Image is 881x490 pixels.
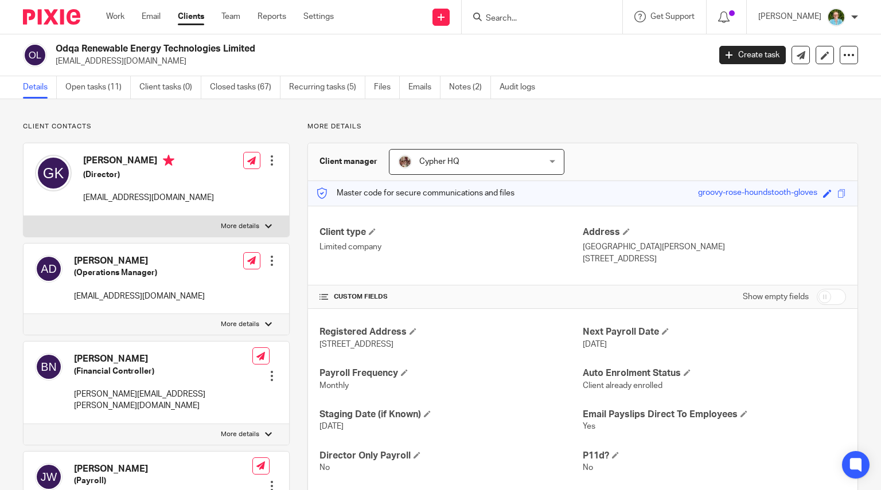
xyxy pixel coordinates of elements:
[74,291,205,302] p: [EMAIL_ADDRESS][DOMAIN_NAME]
[583,422,595,430] span: Yes
[583,450,846,462] h4: P11d?
[319,326,583,338] h4: Registered Address
[258,11,286,22] a: Reports
[583,226,846,238] h4: Address
[485,14,588,24] input: Search
[319,156,377,167] h3: Client manager
[23,76,57,99] a: Details
[139,76,201,99] a: Client tasks (0)
[319,409,583,421] h4: Staging Date (if Known)
[307,122,858,131] p: More details
[317,187,514,199] p: Master code for secure communications and files
[221,430,259,439] p: More details
[163,155,174,166] i: Primary
[319,241,583,253] p: Limited company
[74,267,205,279] h5: (Operations Manager)
[74,463,252,475] h4: [PERSON_NAME]
[583,367,846,379] h4: Auto Enrolment Status
[74,366,252,377] h5: (Financial Controller)
[23,9,80,25] img: Pixie
[743,291,809,303] label: Show empty fields
[56,43,573,55] h2: Odqa Renewable Energy Technologies Limited
[74,255,205,267] h4: [PERSON_NAME]
[319,340,393,348] span: [STREET_ADDRESS]
[419,158,459,166] span: Cypher HQ
[83,192,214,203] p: [EMAIL_ADDRESS][DOMAIN_NAME]
[303,11,334,22] a: Settings
[698,187,817,200] div: groovy-rose-houndstooth-gloves
[408,76,440,99] a: Emails
[35,353,63,381] img: svg%3E
[650,13,695,21] span: Get Support
[221,11,240,22] a: Team
[221,320,259,329] p: More details
[35,255,63,283] img: svg%3E
[142,11,161,22] a: Email
[758,11,821,22] p: [PERSON_NAME]
[289,76,365,99] a: Recurring tasks (5)
[319,464,330,472] span: No
[827,8,845,26] img: U9kDOIcY.jpeg
[583,253,846,265] p: [STREET_ADDRESS]
[23,122,290,131] p: Client contacts
[319,422,344,430] span: [DATE]
[74,353,252,365] h4: [PERSON_NAME]
[178,11,204,22] a: Clients
[319,292,583,301] h4: CUSTOM FIELDS
[74,389,252,412] p: [PERSON_NAME][EMAIL_ADDRESS][PERSON_NAME][DOMAIN_NAME]
[83,155,214,169] h4: [PERSON_NAME]
[35,155,72,191] img: svg%3E
[65,76,131,99] a: Open tasks (11)
[583,464,593,472] span: No
[374,76,400,99] a: Files
[210,76,280,99] a: Closed tasks (67)
[583,409,846,421] h4: Email Payslips Direct To Employees
[83,169,214,181] h5: (Director)
[56,56,702,67] p: [EMAIL_ADDRESS][DOMAIN_NAME]
[449,76,491,99] a: Notes (2)
[500,76,544,99] a: Audit logs
[319,382,349,390] span: Monthly
[319,226,583,238] h4: Client type
[583,241,846,253] p: [GEOGRAPHIC_DATA][PERSON_NAME]
[319,450,583,462] h4: Director Only Payroll
[221,222,259,231] p: More details
[583,326,846,338] h4: Next Payroll Date
[398,155,412,168] img: A9EA1D9F-5CC4-4D49-85F1-B1749FAF3577.jpeg
[74,475,252,487] h5: (Payroll)
[319,367,583,379] h4: Payroll Frequency
[106,11,124,22] a: Work
[583,340,607,348] span: [DATE]
[23,43,47,67] img: svg%3E
[583,382,662,390] span: Client already enrolled
[719,46,786,64] a: Create task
